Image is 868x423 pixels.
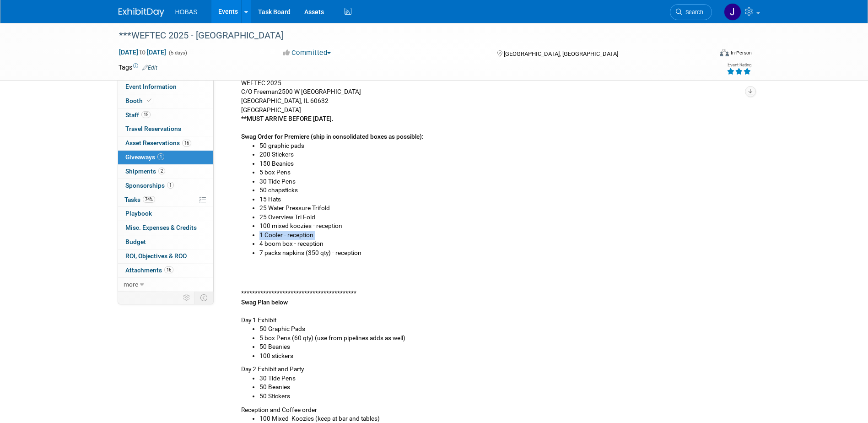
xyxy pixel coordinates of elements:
[280,48,334,58] button: Committed
[125,111,151,119] span: Staff
[682,9,703,16] span: Search
[670,4,712,20] a: Search
[259,334,743,343] li: 5 box Pens (60 qty) (use from pipelines adds as well)
[194,292,213,304] td: Toggle Event Tabs
[125,125,181,132] span: Travel Reservations
[124,281,138,288] span: more
[118,80,213,94] a: Event Information
[259,177,743,186] li: 30 Tide Pens
[259,186,743,195] li: 50 chapsticks
[118,207,213,221] a: Playbook
[259,374,743,383] li: 30 Tide Pens
[720,49,729,56] img: Format-Inperson.png
[118,108,213,122] a: Staff15
[118,165,213,179] a: Shipments2
[125,97,153,104] span: Booth
[118,264,213,277] a: Attachments16
[259,204,743,213] li: 25 Water Pressure Trifold
[158,168,165,174] span: 2
[119,8,164,17] img: ExhibitDay
[125,252,187,260] span: ROI, Objectives & ROO
[168,50,187,56] span: (5 days)
[504,50,618,57] span: [GEOGRAPHIC_DATA], [GEOGRAPHIC_DATA]
[259,239,743,249] li: 4 boom box - reception
[119,63,157,72] td: Tags
[259,342,743,352] li: 50 Beanies
[241,115,334,122] b: **MUST ARRIVE BEFORE [DATE].
[259,383,743,392] li: 50 Beanies
[118,193,213,207] a: Tasks74%
[124,196,155,203] span: Tasks
[142,65,157,71] a: Edit
[125,168,165,175] span: Shipments
[118,249,213,263] a: ROI, Objectives & ROO
[259,231,743,240] li: 1 Cooler - reception
[259,159,743,168] li: 150 Beanies
[141,111,151,118] span: 15
[175,8,198,16] span: HOBAS
[125,210,152,217] span: Playbook
[118,221,213,235] a: Misc. Expenses & Credits
[259,249,743,258] li: 7 packs napkins (350 qty) - reception
[157,153,164,160] span: 1
[118,151,213,164] a: Giveaways1
[125,266,173,274] span: Attachments
[727,63,751,67] div: Event Rating
[259,150,743,159] li: 200 Stickers
[259,195,743,204] li: 15 Hats
[658,48,752,61] div: Event Format
[118,278,213,292] a: more
[167,182,174,189] span: 1
[119,48,167,56] span: [DATE] [DATE]
[241,133,424,140] b: Swag Order for Premiere (ship in consolidated boxes as possible):
[125,139,191,146] span: Asset Reservations
[125,224,197,231] span: Misc. Expenses & Credits
[179,292,195,304] td: Personalize Event Tab Strip
[143,196,155,203] span: 74%
[259,392,743,401] li: 50 Stickers
[259,352,743,361] li: 100 stickers
[118,235,213,249] a: Budget
[259,213,743,222] li: 25 Overview Tri Fold
[259,141,743,151] li: 50 graphic pads
[164,266,173,273] span: 16
[125,182,174,189] span: Sponsorships
[116,27,698,44] div: ***WEFTEC 2025 - [GEOGRAPHIC_DATA]
[118,136,213,150] a: Asset Reservations16
[118,94,213,108] a: Booth
[259,222,743,231] li: 100 mixed koozies - reception
[147,98,151,103] i: Booth reservation complete
[125,153,164,161] span: Giveaways
[724,3,741,21] img: Jamie Coe
[118,122,213,136] a: Travel Reservations
[182,140,191,146] span: 16
[730,49,752,56] div: In-Person
[259,325,743,334] li: 50 Graphic Pads
[125,238,146,245] span: Budget
[125,83,177,90] span: Event Information
[138,49,147,56] span: to
[259,168,743,177] li: 5 box Pens
[118,179,213,193] a: Sponsorships1
[241,298,288,306] b: Swag Plan below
